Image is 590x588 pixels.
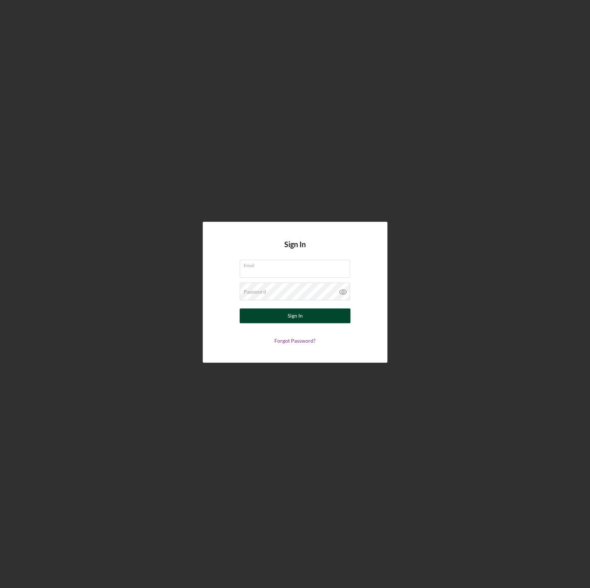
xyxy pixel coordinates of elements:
a: Forgot Password? [274,338,316,344]
button: Sign In [240,308,350,323]
div: Sign In [288,308,303,323]
label: Email [244,260,350,268]
h4: Sign In [284,240,306,260]
label: Password [244,289,266,295]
